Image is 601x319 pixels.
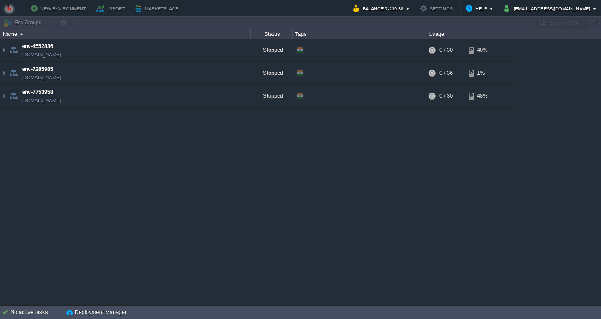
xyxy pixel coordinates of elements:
[0,62,7,84] img: AMDAwAAAACH5BAEAAAAALAAAAAABAAEAAAICRAEAOw==
[251,39,293,61] div: Stopped
[293,29,426,39] div: Tags
[469,62,496,84] div: 1%
[3,2,15,15] img: Bitss Techniques
[8,62,19,84] img: AMDAwAAAACH5BAEAAAAALAAAAAABAAEAAAICRAEAOw==
[504,3,593,13] button: [EMAIL_ADDRESS][DOMAIN_NAME]
[20,33,23,35] img: AMDAwAAAACH5BAEAAAAALAAAAAABAAEAAAICRAEAOw==
[439,62,453,84] div: 0 / 36
[0,85,7,107] img: AMDAwAAAACH5BAEAAAAALAAAAAABAAEAAAICRAEAOw==
[1,29,250,39] div: Name
[469,39,496,61] div: 40%
[22,88,53,96] a: env-7753958
[8,85,19,107] img: AMDAwAAAACH5BAEAAAAALAAAAAABAAEAAAICRAEAOw==
[251,29,292,39] div: Status
[251,85,293,107] div: Stopped
[439,85,453,107] div: 0 / 30
[22,96,61,105] a: [DOMAIN_NAME]
[135,3,181,13] button: Marketplace
[0,39,7,61] img: AMDAwAAAACH5BAEAAAAALAAAAAABAAEAAAICRAEAOw==
[31,3,88,13] button: New Environment
[10,306,63,319] div: No active tasks
[66,308,126,316] button: Deployment Manager
[22,50,61,59] a: [DOMAIN_NAME]
[427,29,515,39] div: Usage
[439,39,453,61] div: 0 / 30
[251,62,293,84] div: Stopped
[466,3,490,13] button: Help
[420,3,455,13] button: Settings
[353,3,406,13] button: Balance ₹-219.36
[22,73,61,82] a: [DOMAIN_NAME]
[96,3,128,13] button: Import
[469,85,496,107] div: 48%
[8,39,19,61] img: AMDAwAAAACH5BAEAAAAALAAAAAABAAEAAAICRAEAOw==
[22,65,53,73] a: env-7285985
[22,42,53,50] a: env-4552836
